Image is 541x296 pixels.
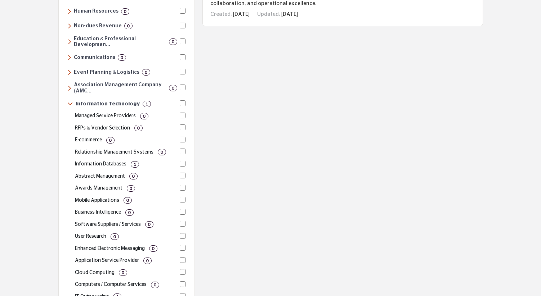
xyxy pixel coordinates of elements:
[145,70,147,75] b: 0
[75,209,121,216] p: Business intelligence and analytics solutions.
[74,82,166,94] h6: Professional management, strategic guidance, and operational support to help associations streaml...
[180,38,185,44] input: Select Education & Professional Development
[180,197,185,202] input: Select Mobile Applications
[143,114,146,119] b: 0
[180,257,185,263] input: Select Application Service Provider
[180,124,185,130] input: Select RFPs & Vendor Selection
[180,69,185,74] input: Select Event Planning & Logistics
[134,162,136,167] b: 1
[172,39,174,44] b: 0
[149,245,157,252] div: 0 Results For Enhanced Electronic Messaging
[124,23,133,29] div: 0 Results For Non-dues Revenue
[180,209,185,215] input: Select Business Intelligence
[152,246,155,251] b: 0
[140,113,148,119] div: 0 Results For Managed Service Providers
[180,185,185,191] input: Select Awards Management
[75,124,130,132] p: Vendor selection and RFP management.
[109,138,112,143] b: 0
[146,258,149,263] b: 0
[75,233,106,240] p: End user experience research and testing.
[154,282,156,287] b: 0
[118,54,126,61] div: 0 Results For Communications
[146,101,148,106] b: 1
[180,8,185,14] input: Select Human Resources
[75,245,145,252] p: Enhanced electronic communication tools.
[151,282,159,288] div: 0 Results For Computers / Computer Services
[75,269,115,277] p: Cloud computing and data storage services.
[180,173,185,178] input: Select Abstract Management
[75,136,102,144] p: Online store and retail solutions.
[180,269,185,275] input: Select Cloud Computing
[130,186,132,191] b: 0
[124,197,132,204] div: 0 Results For Mobile Applications
[145,221,153,228] div: 0 Results For Software Suppliers / Services
[180,100,185,106] input: Select Information Technology
[74,69,139,76] h6: Event planning, venue selection, and on-site management for meetings, conferences, and tradeshows.
[74,8,119,14] h6: Services and solutions for employee management, benefits, recruiting, compliance, and workforce d...
[74,55,115,61] h6: Services for messaging, public relations, video production, webinars, and content management to e...
[75,173,125,180] p: Solutions and services for research abstracts.
[75,221,141,228] p: Software solutions for operations.
[137,126,140,131] b: 0
[76,101,140,107] h6: Technology solutions, including software, cybersecurity, cloud computing, data management, and di...
[75,112,136,120] p: Managed IT service and support.
[126,198,129,203] b: 0
[132,174,135,179] b: 0
[180,54,185,60] input: Select Communications
[169,85,177,91] div: 0 Results For Association Management Company (AMC)
[257,12,280,17] span: Updated:
[158,149,166,155] div: 0 Results For Relationship Management Systems
[180,113,185,118] input: Select Managed Service Providers
[74,23,122,29] h6: Programs like affinity partnerships, sponsorships, and other revenue-generating opportunities tha...
[180,245,185,251] input: Select Enhanced Electronic Messaging
[161,150,163,155] b: 0
[180,137,185,142] input: Select E-commerce
[180,23,185,28] input: Select Non-dues Revenue
[125,209,134,216] div: 0 Results For Business Intelligence
[180,161,185,167] input: Select Information Databases
[106,137,115,144] div: 0 Results For E-commerce
[210,12,232,17] span: Created:
[143,258,152,264] div: 0 Results For Application Service Provider
[121,55,123,60] b: 0
[134,125,143,131] div: 0 Results For RFPs & Vendor Selection
[75,281,147,288] p: Computers, hardware, and IT services.
[127,23,130,28] b: 0
[121,8,129,15] div: 0 Results For Human Resources
[124,9,126,14] b: 0
[233,12,250,17] span: [DATE]
[75,185,122,192] p: Awards program management services.
[180,221,185,227] input: Select Software Suppliers / Services
[169,38,177,45] div: 0 Results For Education & Professional Development
[180,149,185,154] input: Select Relationship Management Systems
[119,269,127,276] div: 0 Results For Cloud Computing
[148,222,151,227] b: 0
[75,149,153,156] p: Customer and relationship management systems.
[113,234,116,239] b: 0
[111,233,119,240] div: 0 Results For User Research
[143,101,151,107] div: 1 Results For Information Technology
[75,197,119,204] p: Mobile apps for membership and events.
[127,185,135,192] div: 0 Results For Awards Management
[75,160,126,168] p: Information databases and research tools.
[129,173,138,179] div: 0 Results For Abstract Management
[281,12,298,17] span: [DATE]
[180,233,185,239] input: Select User Research
[122,270,124,275] b: 0
[180,281,185,287] input: Select Computers / Computer Services
[74,36,166,48] h6: Training, certification, career development, and learning solutions to enhance skills, engagement...
[172,86,174,91] b: 0
[180,85,185,90] input: Select Association Management Company (AMC)
[131,161,139,168] div: 1 Results For Information Databases
[142,69,150,76] div: 0 Results For Event Planning & Logistics
[75,257,139,264] p: Mobile apps for membership and events.
[128,210,131,215] b: 0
